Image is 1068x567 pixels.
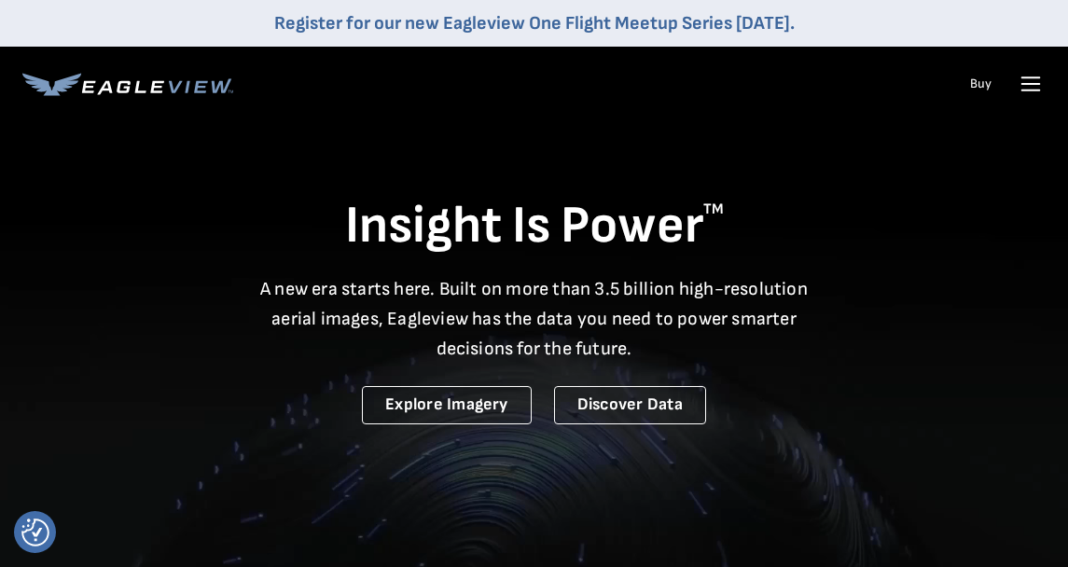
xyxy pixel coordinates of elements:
a: Buy [970,76,992,92]
a: Explore Imagery [362,386,532,424]
sup: TM [703,201,724,218]
h1: Insight Is Power [22,194,1046,259]
img: Revisit consent button [21,519,49,546]
a: Register for our new Eagleview One Flight Meetup Series [DATE]. [274,12,795,35]
button: Consent Preferences [21,519,49,546]
a: Discover Data [554,386,706,424]
p: A new era starts here. Built on more than 3.5 billion high-resolution aerial images, Eagleview ha... [249,274,820,364]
